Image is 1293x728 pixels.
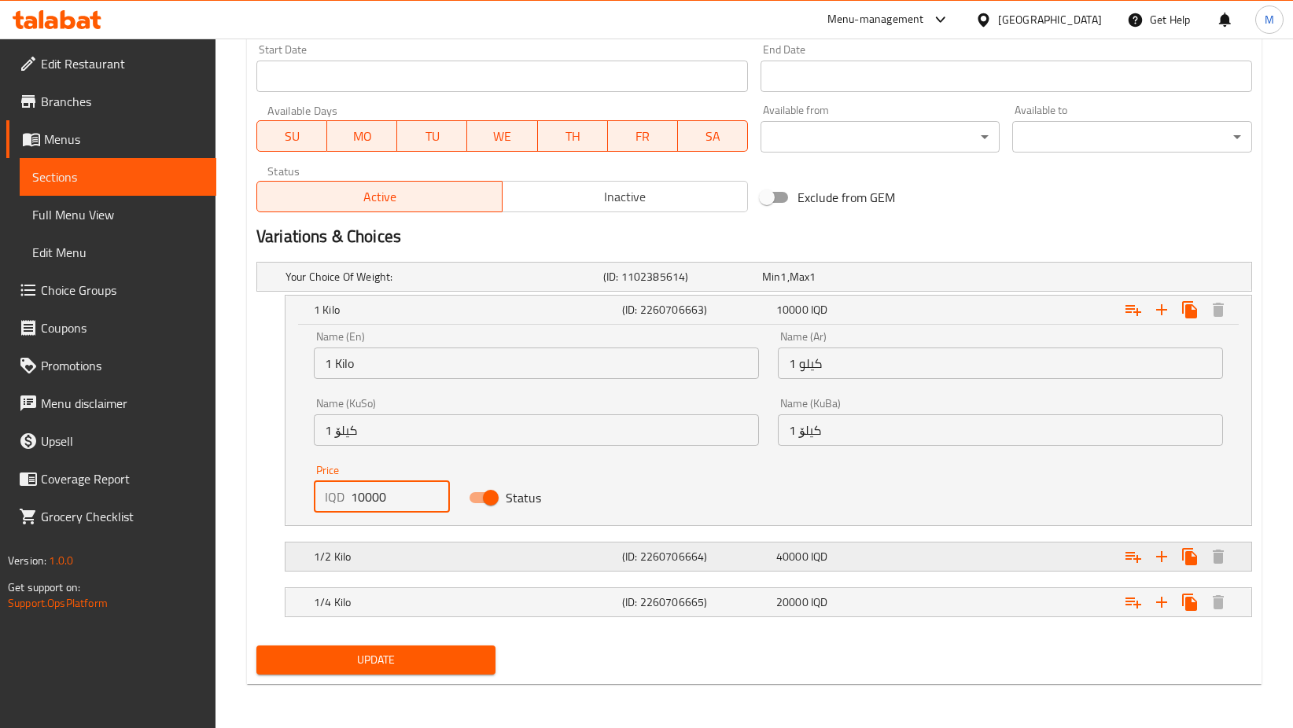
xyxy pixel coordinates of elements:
[6,45,216,83] a: Edit Restaurant
[6,83,216,120] a: Branches
[614,125,672,148] span: FR
[257,263,1251,291] div: Expand
[1147,296,1176,324] button: Add new choice
[776,592,809,612] span: 20000
[351,481,450,513] input: Please enter price
[608,120,678,152] button: FR
[263,186,496,208] span: Active
[544,125,602,148] span: TH
[256,225,1252,248] h2: Variations & Choices
[41,469,204,488] span: Coverage Report
[809,267,816,287] span: 1
[20,196,216,233] a: Full Menu View
[6,384,216,422] a: Menu disclaimer
[780,267,786,287] span: 1
[285,588,1251,616] div: Expand
[761,121,1000,153] div: ​
[32,243,204,262] span: Edit Menu
[8,593,108,613] a: Support.OpsPlatform
[762,269,915,285] div: ,
[6,347,216,384] a: Promotions
[285,296,1251,324] div: Expand
[798,188,895,207] span: Exclude from GEM
[32,167,204,186] span: Sections
[8,550,46,571] span: Version:
[32,205,204,224] span: Full Menu View
[1265,11,1274,28] span: M
[41,92,204,111] span: Branches
[776,546,809,567] span: 40000
[603,269,756,285] h5: (ID: 1102385614)
[333,125,391,148] span: MO
[6,422,216,460] a: Upsell
[314,594,616,610] h5: 1/4 Kilo
[403,125,461,148] span: TU
[778,414,1223,446] input: Enter name KuBa
[41,318,204,337] span: Coupons
[1176,542,1204,571] button: Clone new choice
[762,267,780,287] span: Min
[811,300,827,320] span: IQD
[811,546,827,567] span: IQD
[256,645,495,675] button: Update
[41,281,204,300] span: Choice Groups
[49,550,73,571] span: 1.0.0
[778,347,1223,379] input: Enter name Ar
[325,487,344,506] p: IQD
[790,267,809,287] span: Max
[6,309,216,347] a: Coupons
[256,120,327,152] button: SU
[41,432,204,450] span: Upsell
[8,577,80,597] span: Get support on:
[41,356,204,375] span: Promotions
[41,54,204,73] span: Edit Restaurant
[473,125,531,148] span: WE
[6,120,216,158] a: Menus
[1147,542,1176,571] button: Add new choice
[256,181,503,212] button: Active
[6,460,216,498] a: Coverage Report
[538,120,608,152] button: TH
[678,120,748,152] button: SA
[622,302,770,318] h5: (ID: 2260706663)
[1204,588,1232,616] button: Delete 1/4 Kilo
[397,120,467,152] button: TU
[263,125,321,148] span: SU
[285,542,1251,571] div: Expand
[1119,542,1147,571] button: Add choice group
[6,498,216,535] a: Grocery Checklist
[1176,588,1204,616] button: Clone new choice
[776,300,809,320] span: 10000
[467,120,537,152] button: WE
[502,181,748,212] button: Inactive
[1119,588,1147,616] button: Add choice group
[269,650,483,670] span: Update
[6,271,216,309] a: Choice Groups
[20,233,216,271] a: Edit Menu
[314,549,616,564] h5: 1/2 Kilo
[41,394,204,413] span: Menu disclaimer
[811,592,827,612] span: IQD
[1147,588,1176,616] button: Add new choice
[44,130,204,149] span: Menus
[285,269,597,285] h5: Your Choice Of Weight:
[1204,296,1232,324] button: Delete 1 Kilo
[506,488,541,507] span: Status
[622,594,770,610] h5: (ID: 2260706665)
[1176,296,1204,324] button: Clone new choice
[998,11,1102,28] div: [GEOGRAPHIC_DATA]
[314,414,759,446] input: Enter name KuSo
[622,549,770,564] h5: (ID: 2260706664)
[314,347,759,379] input: Enter name En
[314,302,616,318] h5: 1 Kilo
[1204,542,1232,571] button: Delete 1/2 Kilo
[827,10,924,29] div: Menu-management
[684,125,742,148] span: SA
[327,120,397,152] button: MO
[41,507,204,526] span: Grocery Checklist
[20,158,216,196] a: Sections
[1012,121,1251,153] div: ​
[1119,296,1147,324] button: Add choice group
[509,186,742,208] span: Inactive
